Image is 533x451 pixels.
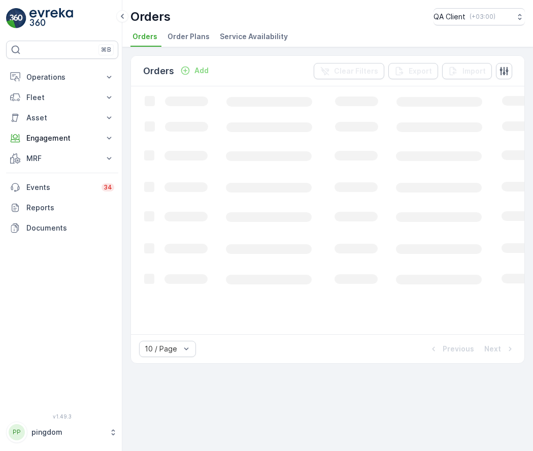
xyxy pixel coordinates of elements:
[6,8,26,28] img: logo
[101,46,111,54] p: ⌘B
[26,223,114,233] p: Documents
[483,343,516,355] button: Next
[168,31,210,42] span: Order Plans
[6,108,118,128] button: Asset
[26,133,98,143] p: Engagement
[26,92,98,103] p: Fleet
[334,66,378,76] p: Clear Filters
[443,344,474,354] p: Previous
[470,13,495,21] p: ( +03:00 )
[6,87,118,108] button: Fleet
[29,8,73,28] img: logo_light-DOdMpM7g.png
[427,343,475,355] button: Previous
[6,218,118,238] a: Documents
[26,72,98,82] p: Operations
[6,422,118,443] button: PPpingdom
[6,413,118,420] span: v 1.49.3
[143,64,174,78] p: Orders
[6,128,118,148] button: Engagement
[26,182,95,192] p: Events
[26,153,98,164] p: MRF
[6,177,118,198] a: Events34
[9,424,25,440] div: PP
[442,63,492,79] button: Import
[194,66,209,76] p: Add
[409,66,432,76] p: Export
[434,8,525,25] button: QA Client(+03:00)
[220,31,288,42] span: Service Availability
[104,183,112,191] p: 34
[132,31,157,42] span: Orders
[26,203,114,213] p: Reports
[31,427,104,437] p: pingdom
[6,148,118,169] button: MRF
[484,344,501,354] p: Next
[6,67,118,87] button: Operations
[6,198,118,218] a: Reports
[130,9,171,25] p: Orders
[388,63,438,79] button: Export
[462,66,486,76] p: Import
[314,63,384,79] button: Clear Filters
[434,12,465,22] p: QA Client
[26,113,98,123] p: Asset
[176,65,213,77] button: Add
